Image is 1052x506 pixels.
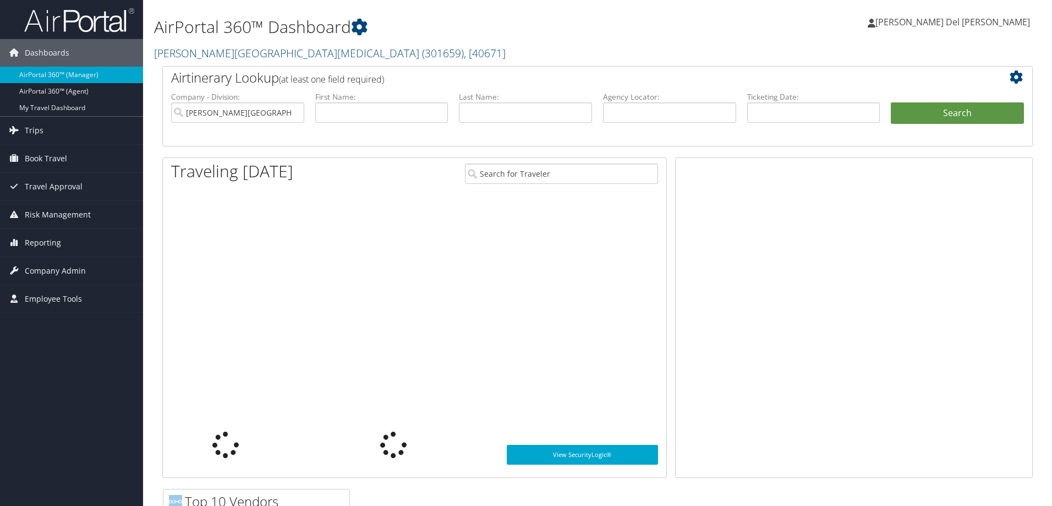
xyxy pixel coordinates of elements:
span: Risk Management [25,201,91,228]
span: Trips [25,117,43,144]
label: First Name: [315,91,448,102]
span: (at least one field required) [279,73,384,85]
h1: AirPortal 360™ Dashboard [154,15,746,39]
span: Reporting [25,229,61,257]
input: Search for Traveler [465,164,658,184]
button: Search [891,102,1024,124]
span: Company Admin [25,257,86,285]
span: Travel Approval [25,173,83,200]
span: Book Travel [25,145,67,172]
a: [PERSON_NAME][GEOGRAPHIC_DATA][MEDICAL_DATA] [154,46,506,61]
span: Employee Tools [25,285,82,313]
label: Agency Locator: [603,91,736,102]
label: Ticketing Date: [747,91,880,102]
label: Company - Division: [171,91,304,102]
a: [PERSON_NAME] Del [PERSON_NAME] [868,6,1041,39]
h2: Airtinerary Lookup [171,68,951,87]
span: ( 301659 ) [422,46,464,61]
span: , [ 40671 ] [464,46,506,61]
label: Last Name: [459,91,592,102]
a: View SecurityLogic® [507,445,658,465]
h1: Traveling [DATE] [171,160,293,183]
span: [PERSON_NAME] Del [PERSON_NAME] [875,16,1030,28]
img: airportal-logo.png [24,7,134,33]
span: Dashboards [25,39,69,67]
